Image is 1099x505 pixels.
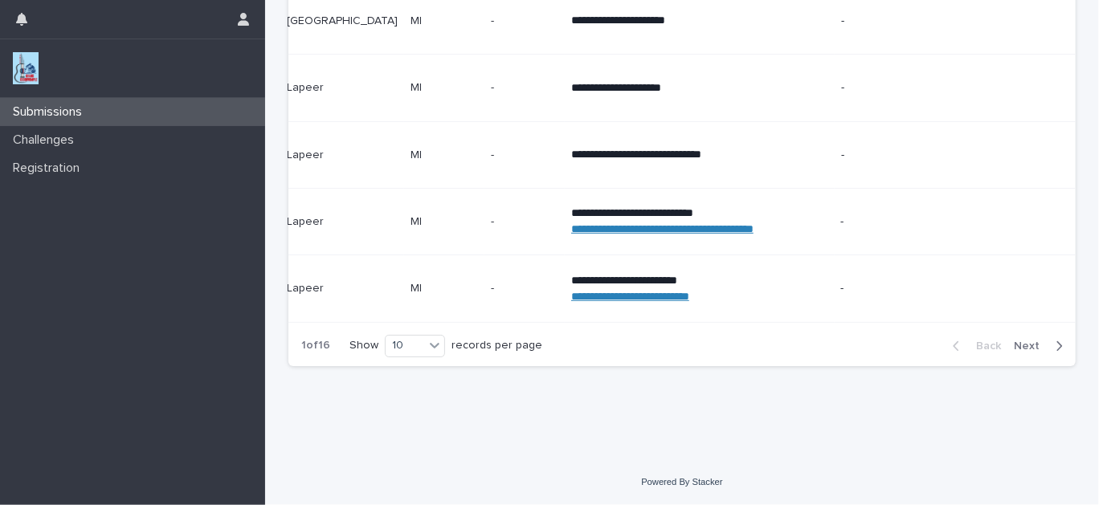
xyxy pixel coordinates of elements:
p: - [491,282,558,295]
p: [GEOGRAPHIC_DATA] [287,14,398,28]
p: MI [411,81,478,95]
p: MI [411,215,478,229]
p: Lapeer [287,282,398,295]
p: MI [411,149,478,162]
p: - [841,149,1050,162]
p: MI [411,282,478,295]
p: - [491,215,558,229]
p: Lapeer [287,81,398,95]
p: - [491,81,558,95]
div: 10 [386,337,424,354]
p: MI [411,14,478,28]
p: - [841,14,1050,28]
p: records per page [451,339,542,352]
p: - [491,149,558,162]
p: - [841,81,1050,95]
p: - [841,215,1050,229]
p: Show [349,339,378,352]
p: Lapeer [287,149,398,162]
p: Submissions [6,104,95,120]
button: Next [1007,339,1076,353]
span: Back [966,340,1001,352]
p: Challenges [6,132,87,148]
a: Powered By Stacker [641,477,722,487]
button: Back [940,339,1007,353]
p: - [841,282,1050,295]
p: 1 of 16 [288,326,343,365]
img: jxsLJbdS1eYBI7rVAS4p [13,52,39,84]
p: - [491,14,558,28]
p: Lapeer [287,215,398,229]
p: Registration [6,161,92,176]
span: Next [1014,340,1049,352]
